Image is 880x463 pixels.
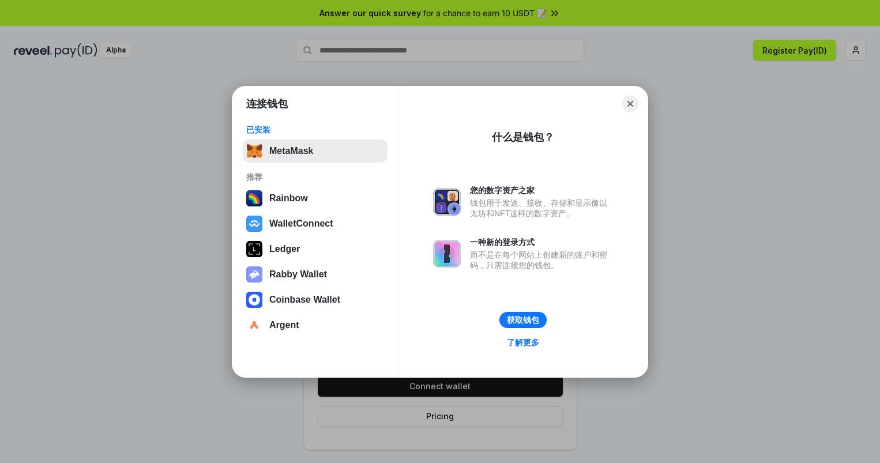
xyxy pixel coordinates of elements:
div: Rainbow [269,193,308,204]
div: 您的数字资产之家 [470,185,613,195]
button: MetaMask [243,140,388,163]
img: svg+xml,%3Csvg%20width%3D%22120%22%20height%3D%22120%22%20viewBox%3D%220%200%20120%20120%22%20fil... [246,190,262,206]
div: MetaMask [269,146,313,156]
div: 一种新的登录方式 [470,237,613,247]
button: 获取钱包 [499,312,547,328]
button: Rabby Wallet [243,263,388,286]
div: Ledger [269,244,300,254]
button: Argent [243,314,388,337]
button: Ledger [243,238,388,261]
button: WalletConnect [243,212,388,235]
div: 推荐 [246,172,384,182]
img: svg+xml,%3Csvg%20width%3D%2228%22%20height%3D%2228%22%20viewBox%3D%220%200%2028%2028%22%20fill%3D... [246,292,262,308]
img: svg+xml,%3Csvg%20width%3D%2228%22%20height%3D%2228%22%20viewBox%3D%220%200%2028%2028%22%20fill%3D... [246,317,262,333]
div: 钱包用于发送、接收、存储和显示像以太坊和NFT这样的数字资产。 [470,198,613,219]
img: svg+xml,%3Csvg%20xmlns%3D%22http%3A%2F%2Fwww.w3.org%2F2000%2Fsvg%22%20fill%3D%22none%22%20viewBox... [246,266,262,283]
div: WalletConnect [269,219,333,229]
button: Coinbase Wallet [243,288,388,311]
h1: 连接钱包 [246,97,288,111]
img: svg+xml,%3Csvg%20width%3D%2228%22%20height%3D%2228%22%20viewBox%3D%220%200%2028%2028%22%20fill%3D... [246,216,262,232]
div: Coinbase Wallet [269,295,340,305]
img: svg+xml,%3Csvg%20xmlns%3D%22http%3A%2F%2Fwww.w3.org%2F2000%2Fsvg%22%20width%3D%2228%22%20height%3... [246,241,262,257]
img: svg+xml,%3Csvg%20fill%3D%22none%22%20height%3D%2233%22%20viewBox%3D%220%200%2035%2033%22%20width%... [246,143,262,159]
div: Rabby Wallet [269,269,327,280]
button: Close [622,96,638,112]
div: 获取钱包 [507,315,539,325]
div: 什么是钱包？ [492,130,554,144]
div: 而不是在每个网站上创建新的账户和密码，只需连接您的钱包。 [470,250,613,270]
div: 了解更多 [507,337,539,348]
button: Rainbow [243,187,388,210]
img: svg+xml,%3Csvg%20xmlns%3D%22http%3A%2F%2Fwww.w3.org%2F2000%2Fsvg%22%20fill%3D%22none%22%20viewBox... [433,188,461,216]
img: svg+xml,%3Csvg%20xmlns%3D%22http%3A%2F%2Fwww.w3.org%2F2000%2Fsvg%22%20fill%3D%22none%22%20viewBox... [433,240,461,268]
div: Argent [269,320,299,330]
div: 已安装 [246,125,384,135]
a: 了解更多 [500,335,546,350]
